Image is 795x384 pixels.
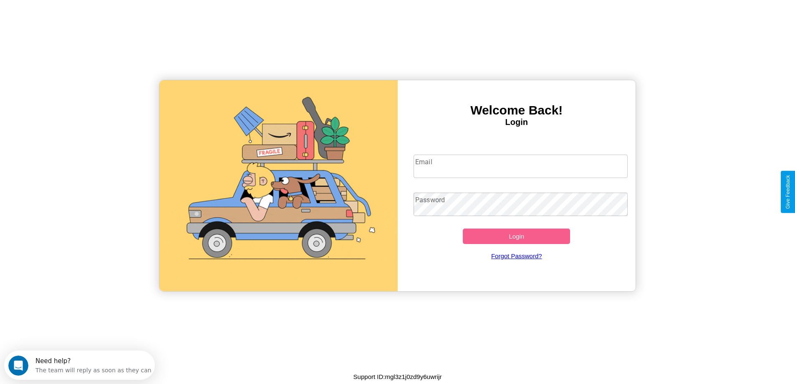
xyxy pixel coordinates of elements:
iframe: Intercom live chat discovery launcher [4,351,155,380]
p: Support ID: mgl3z1j0zd9y6uwrijr [353,371,442,382]
button: Login [463,229,570,244]
h4: Login [398,117,636,127]
a: Forgot Password? [409,244,623,268]
h3: Welcome Back! [398,103,636,117]
div: The team will reply as soon as they can [31,14,147,23]
div: Open Intercom Messenger [3,3,155,26]
iframe: Intercom live chat [8,356,28,376]
img: gif [159,80,398,291]
div: Give Feedback [785,175,791,209]
div: Need help? [31,7,147,14]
